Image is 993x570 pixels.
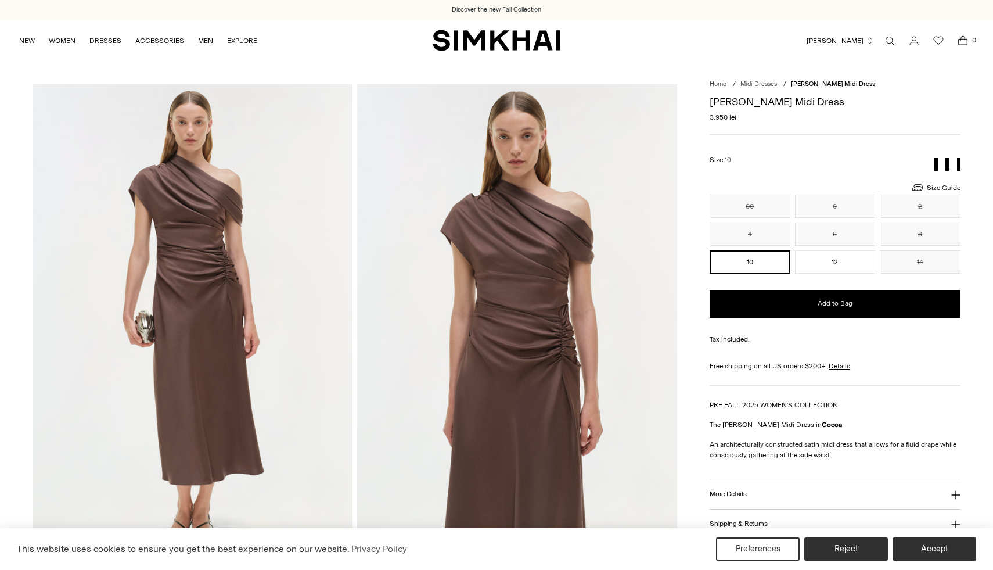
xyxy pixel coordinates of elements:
a: Home [710,80,726,88]
button: 6 [795,223,875,246]
button: 10 [710,250,790,274]
a: EXPLORE [227,28,257,53]
span: [PERSON_NAME] Midi Dress [791,80,875,88]
span: 3.950 lei [710,112,736,123]
a: MEN [198,28,213,53]
h1: [PERSON_NAME] Midi Dress [710,96,960,107]
span: This website uses cookies to ensure you get the best experience on our website. [17,543,350,554]
h3: More Details [710,490,746,498]
button: [PERSON_NAME] [807,28,874,53]
div: / [783,80,786,89]
a: Midi Dresses [740,80,777,88]
button: Add to Bag [710,290,960,318]
a: SIMKHAI [433,29,560,52]
a: WOMEN [49,28,75,53]
div: Free shipping on all US orders $200+ [710,361,960,371]
a: Go to the account page [902,29,926,52]
h3: Shipping & Returns [710,520,768,528]
img: Joanna Satin Midi Dress [33,84,352,564]
button: Shipping & Returns [710,510,960,539]
button: 4 [710,223,790,246]
a: Size Guide [911,180,960,195]
a: Open search modal [878,29,901,52]
a: Discover the new Fall Collection [452,5,541,15]
button: 12 [795,250,875,274]
a: Wishlist [927,29,950,52]
p: The [PERSON_NAME] Midi Dress in [710,420,960,430]
a: NEW [19,28,35,53]
button: 2 [880,195,960,218]
a: PRE FALL 2025 WOMEN'S COLLECTION [710,401,838,409]
button: Reject [804,537,888,561]
button: 0 [795,195,875,218]
a: Details [829,361,850,371]
nav: breadcrumbs [710,80,960,89]
div: / [733,80,736,89]
button: Accept [893,537,976,561]
strong: Cocoa [822,421,842,429]
button: More Details [710,479,960,509]
a: DRESSES [89,28,121,53]
button: 14 [880,250,960,274]
button: 00 [710,195,790,218]
span: 10 [725,156,731,164]
p: An architecturally constructed satin midi dress that allows for a fluid drape while consciously g... [710,439,960,460]
img: Joanna Satin Midi Dress [357,84,677,564]
button: 8 [880,223,960,246]
button: Preferences [716,537,800,561]
label: Size: [710,155,731,166]
a: ACCESSORIES [135,28,184,53]
span: Add to Bag [818,299,852,309]
a: Privacy Policy (opens in a new tab) [350,540,409,558]
span: 0 [969,35,979,45]
a: Open cart modal [951,29,974,52]
div: Tax included. [710,334,960,345]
